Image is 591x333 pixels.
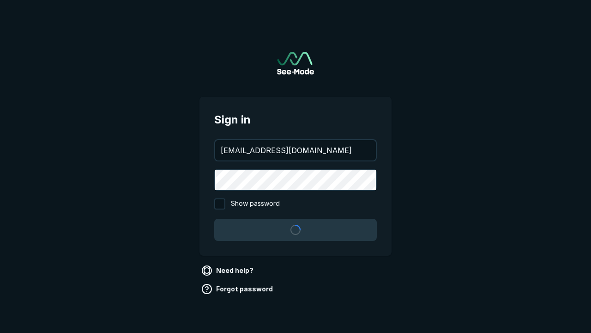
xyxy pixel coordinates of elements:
input: your@email.com [215,140,376,160]
a: Need help? [199,263,257,278]
span: Sign in [214,111,377,128]
img: See-Mode Logo [277,52,314,74]
span: Show password [231,198,280,210]
a: Go to sign in [277,52,314,74]
a: Forgot password [199,282,277,296]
